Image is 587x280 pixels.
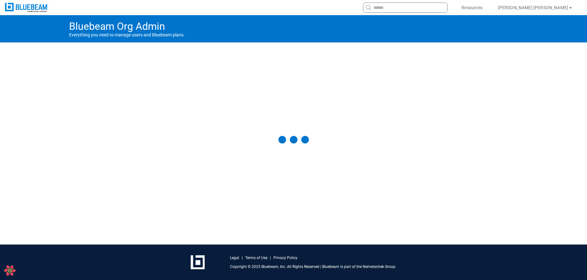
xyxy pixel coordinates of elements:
a: Terms of Use [245,255,267,260]
div: Everything you need to manage users and Bluebeam plans. [64,15,523,42]
div: undefined [278,136,309,143]
img: Bluebeam, Inc. [5,3,48,12]
p: Copyright © 2025 Bluebeam, Inc. All Rights Reserved | Bluebeam is part of the Nemetschek Group. [230,264,396,269]
div: | | [230,255,297,260]
button: [PERSON_NAME] [PERSON_NAME] [490,3,581,13]
button: Resources [454,3,490,13]
button: Open React Query Devtools [3,264,16,277]
h1: Bluebeam Org Admin [69,20,518,32]
a: Legal [230,255,239,260]
a: Privacy Policy [273,255,297,260]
